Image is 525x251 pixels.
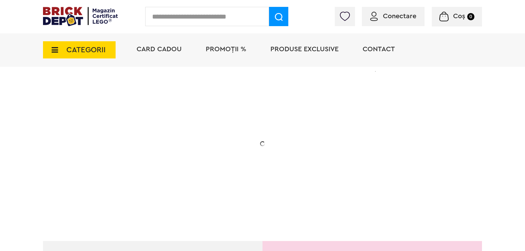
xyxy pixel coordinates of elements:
[92,136,229,165] h2: La două seturi LEGO de adulți achiziționate din selecție! În perioada 12 - [DATE]!
[206,46,246,53] a: PROMOȚII %
[66,46,106,54] span: CATEGORII
[92,180,229,189] div: Explorează
[270,46,339,53] a: Produse exclusive
[137,46,182,53] a: Card Cadou
[370,13,416,20] a: Conectare
[453,13,465,20] span: Coș
[467,13,474,20] small: 0
[363,46,395,53] a: Contact
[383,13,416,20] span: Conectare
[92,104,229,129] h1: 20% Reducere!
